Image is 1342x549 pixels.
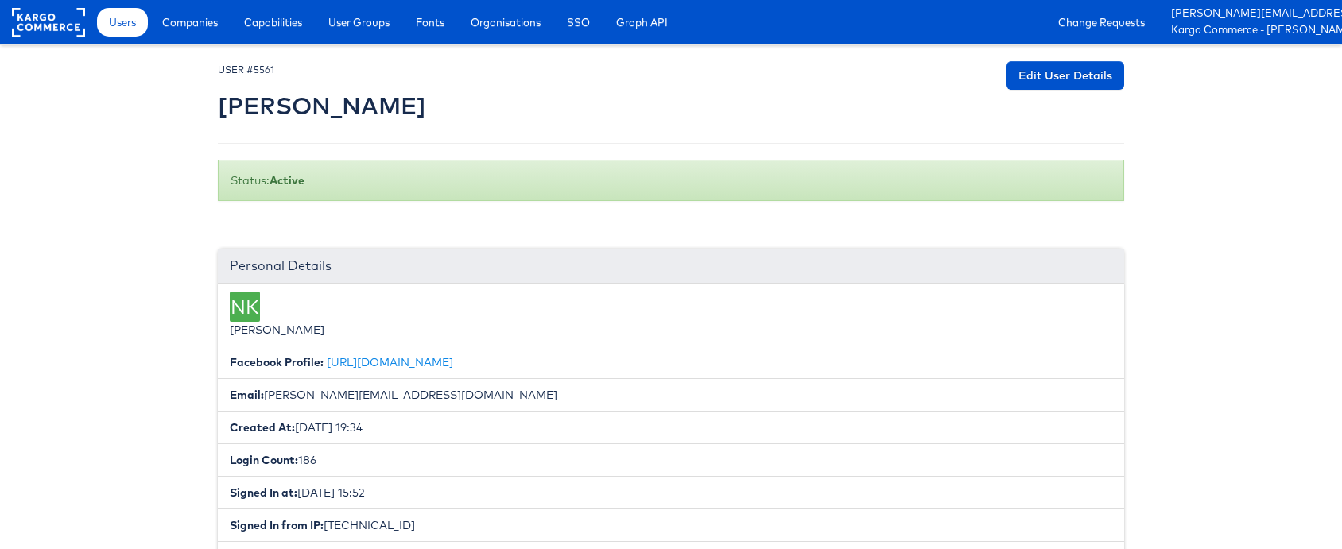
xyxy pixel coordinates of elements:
[328,14,390,30] span: User Groups
[230,453,298,467] b: Login Count:
[218,93,426,119] h2: [PERSON_NAME]
[270,173,304,188] b: Active
[150,8,230,37] a: Companies
[459,8,553,37] a: Organisations
[109,14,136,30] span: Users
[218,443,1124,477] li: 186
[232,8,314,37] a: Capabilities
[218,64,274,75] small: USER #5561
[230,292,260,322] div: NK
[218,476,1124,509] li: [DATE] 15:52
[1171,6,1330,22] a: [PERSON_NAME][EMAIL_ADDRESS][DOMAIN_NAME]
[218,284,1124,346] li: [PERSON_NAME]
[230,485,297,500] b: Signed In at:
[218,160,1124,201] div: Status:
[555,8,602,37] a: SSO
[97,8,148,37] a: Users
[218,249,1124,284] div: Personal Details
[218,508,1124,542] li: [TECHNICAL_ID]
[244,14,302,30] span: Capabilities
[616,14,668,30] span: Graph API
[230,355,324,369] b: Facebook Profile:
[471,14,541,30] span: Organisations
[1046,8,1157,37] a: Change Requests
[218,411,1124,444] li: [DATE] 19:34
[230,420,295,435] b: Created At:
[1171,22,1330,39] a: Kargo Commerce - [PERSON_NAME]
[327,355,453,369] a: [URL][DOMAIN_NAME]
[1006,61,1124,90] a: Edit User Details
[316,8,401,37] a: User Groups
[230,388,264,402] b: Email:
[604,8,680,37] a: Graph API
[567,14,590,30] span: SSO
[404,8,456,37] a: Fonts
[162,14,218,30] span: Companies
[416,14,444,30] span: Fonts
[230,518,324,532] b: Signed In from IP:
[218,378,1124,412] li: [PERSON_NAME][EMAIL_ADDRESS][DOMAIN_NAME]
